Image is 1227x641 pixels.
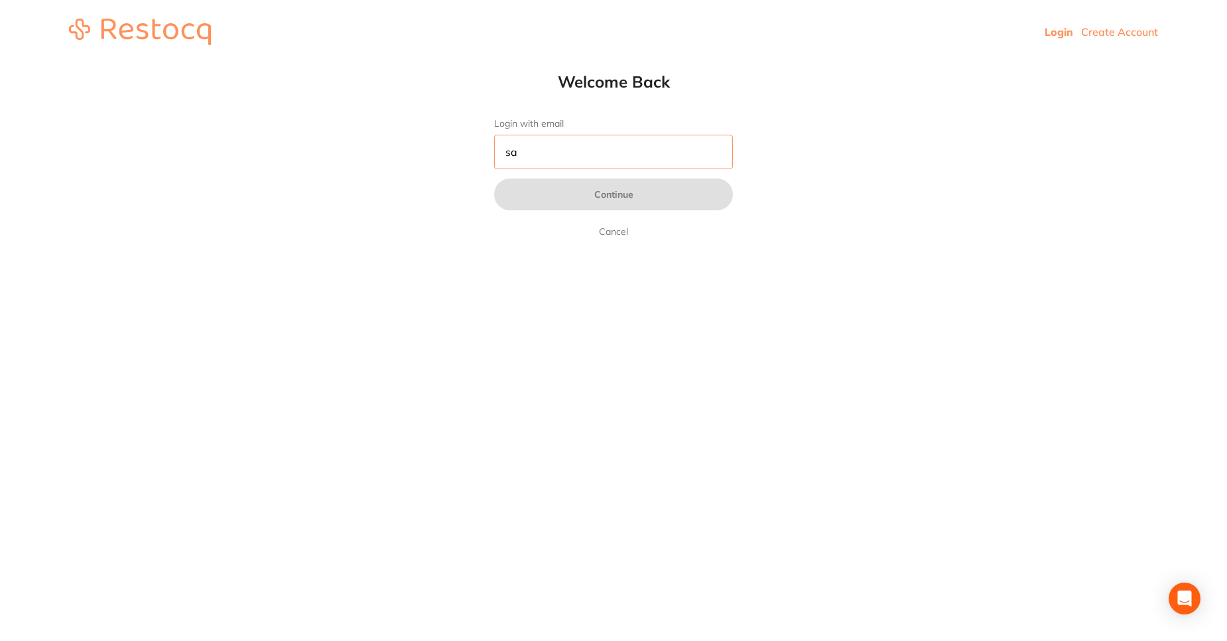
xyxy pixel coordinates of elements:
div: Open Intercom Messenger [1169,583,1200,614]
a: Cancel [596,224,631,240]
img: restocq_logo.svg [69,19,211,45]
button: Continue [494,178,733,210]
h1: Welcome Back [468,72,759,92]
a: Login [1045,25,1073,38]
label: Login with email [494,118,733,129]
a: Create Account [1081,25,1158,38]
